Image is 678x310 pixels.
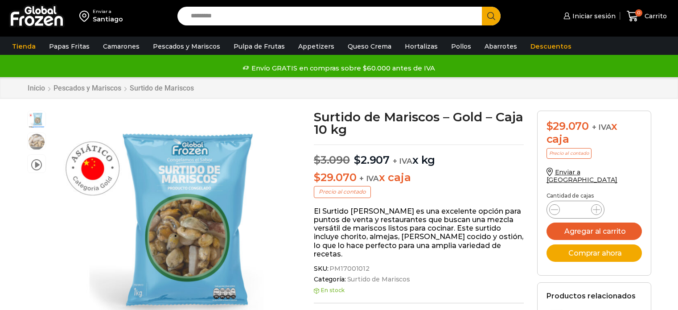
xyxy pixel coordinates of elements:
button: Search button [482,7,501,25]
p: x kg [314,145,524,167]
input: Product quantity [567,203,584,216]
span: $ [314,153,321,166]
a: Inicio [27,84,45,92]
p: El Surtido [PERSON_NAME] es una excelente opción para puntos de venta y restaurantes que buscan u... [314,207,524,258]
a: Pollos [447,38,476,55]
span: + IVA [393,157,412,165]
span: 0 [635,9,642,17]
a: Queso Crema [343,38,396,55]
a: Abarrotes [480,38,522,55]
a: 0 Carrito [625,6,669,27]
bdi: 3.090 [314,153,350,166]
p: En stock [314,287,524,293]
span: PM17001012 [328,265,370,273]
p: x caja [314,171,524,184]
span: + IVA [359,174,379,183]
a: Surtido de Mariscos [129,84,194,92]
a: Camarones [99,38,144,55]
span: Iniciar sesión [570,12,616,21]
a: Pulpa de Frutas [229,38,289,55]
span: $ [354,153,361,166]
a: Surtido de Mariscos [346,276,410,283]
div: x caja [547,120,642,146]
h2: Productos relacionados [547,292,636,300]
nav: Breadcrumb [27,84,194,92]
span: $ [314,171,321,184]
div: Santiago [93,15,123,24]
bdi: 29.070 [314,171,356,184]
span: + IVA [592,123,612,132]
button: Comprar ahora [547,244,642,262]
span: Carrito [642,12,667,21]
span: Categoría: [314,276,524,283]
a: Pescados y Mariscos [148,38,225,55]
a: Iniciar sesión [561,7,616,25]
a: Hortalizas [400,38,442,55]
span: surtido de marisco gold [28,133,45,151]
a: Papas Fritas [45,38,94,55]
a: Enviar a [GEOGRAPHIC_DATA] [547,168,618,184]
div: Enviar a [93,8,123,15]
span: SKU: [314,265,524,273]
button: Agregar al carrito [547,223,642,240]
span: $ [547,120,553,132]
bdi: 2.907 [354,153,390,166]
p: Cantidad de cajas [547,193,642,199]
img: address-field-icon.svg [79,8,93,24]
span: surtido-gold [28,111,45,129]
p: Precio al contado [547,148,592,159]
p: Precio al contado [314,186,371,198]
a: Pescados y Mariscos [53,84,122,92]
a: Descuentos [526,38,576,55]
h1: Surtido de Mariscos – Gold – Caja 10 kg [314,111,524,136]
bdi: 29.070 [547,120,589,132]
a: Tienda [8,38,40,55]
a: Appetizers [294,38,339,55]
